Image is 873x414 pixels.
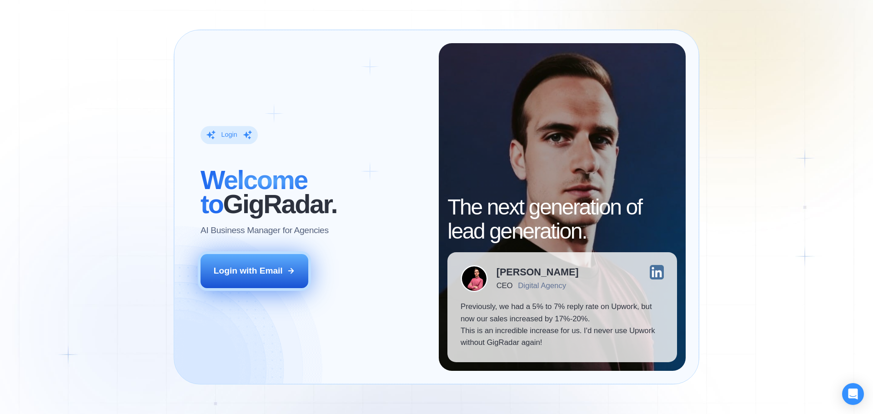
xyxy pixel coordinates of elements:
span: Welcome to [201,165,307,219]
div: [PERSON_NAME] [497,267,579,277]
div: Digital Agency [518,281,566,290]
div: Login [221,131,237,140]
h2: ‍ GigRadar. [201,168,426,216]
h2: The next generation of lead generation. [447,195,677,244]
p: Previously, we had a 5% to 7% reply rate on Upwork, but now our sales increased by 17%-20%. This ... [461,301,664,349]
div: Login with Email [214,265,283,277]
div: CEO [497,281,512,290]
div: Open Intercom Messenger [842,383,864,405]
button: Login with Email [201,254,309,288]
p: AI Business Manager for Agencies [201,225,329,237]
